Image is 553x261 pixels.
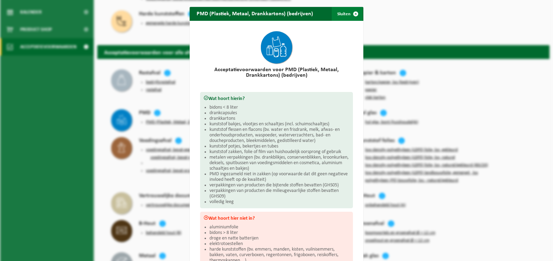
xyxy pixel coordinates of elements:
li: elektrotoestellen [209,241,349,247]
li: bidons > 8 liter [209,230,349,236]
h3: Wat hoort hier niet in? [204,215,349,221]
li: drankcapsules [209,110,349,116]
li: verpakkingen van producten die milieugevaarlijke stoffen bevatten (GHS09) [209,188,349,199]
li: metalen verpakkingen (bv. drankblikjes, conservenblikken, kroonkurken, deksels, spuitbussen van v... [209,155,349,171]
li: verpakkingen van producten die bijtende stoffen bevatten (GHS05) [209,183,349,188]
li: bidons < 8 liter [209,105,349,110]
li: kunststof bakjes, vlootjes en schaaltjes (incl. schuimschaaltjes) [209,121,349,127]
h2: PMD (Plastiek, Metaal, Drankkartons) (bedrijven) [190,7,320,20]
li: volledig leeg [209,199,349,205]
li: PMD ingezameld niet in zakken (op voorwaarde dat dit geen negatieve invloed heeft op de kwaliteit) [209,171,349,183]
li: droge en natte batterijen [209,236,349,241]
h2: Acceptatievoorwaarden voor PMD (Plastiek, Metaal, Drankkartons) (bedrijven) [200,67,353,78]
li: kunststof flessen en flacons (bv. water en frisdrank, melk, afwas- en onderhoudsproducten, waspoe... [209,127,349,144]
li: aluminiumfolie [209,225,349,230]
li: kunststof zakken, folie of film van huishoudelijk oorsprong of gebruik [209,149,349,155]
button: Sluiten [332,7,363,21]
li: kunststof potjes, bekertjes en tubes [209,144,349,149]
li: drankkartons [209,116,349,121]
h3: Wat hoort hierin? [204,95,349,101]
